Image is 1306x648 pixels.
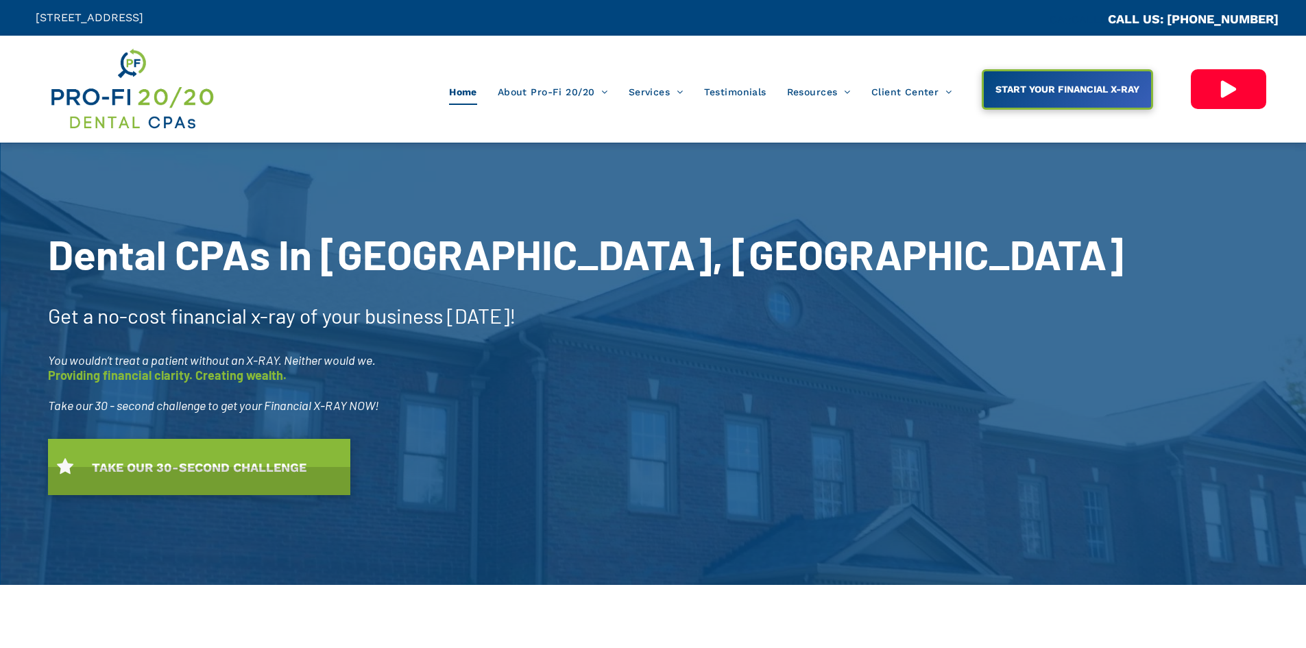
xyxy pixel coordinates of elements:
span: START YOUR FINANCIAL X-RAY [991,77,1144,101]
span: Take our 30 - second challenge to get your Financial X-RAY NOW! [48,398,379,413]
span: You wouldn’t treat a patient without an X-RAY. Neither would we. [48,352,376,368]
a: Client Center [861,79,963,105]
a: Resources [777,79,861,105]
span: [STREET_ADDRESS] [36,11,143,24]
a: START YOUR FINANCIAL X-RAY [982,69,1153,110]
span: no-cost financial x-ray [97,303,295,328]
a: CALL US: [PHONE_NUMBER] [1108,12,1279,26]
span: of your business [DATE]! [300,303,516,328]
span: Dental CPAs In [GEOGRAPHIC_DATA], [GEOGRAPHIC_DATA] [48,229,1124,278]
a: Testimonials [694,79,777,105]
a: About Pro-Fi 20/20 [487,79,618,105]
span: CA::CALLC [1050,13,1108,26]
a: Services [618,79,694,105]
span: Providing financial clarity. Creating wealth. [48,368,287,383]
a: Home [439,79,487,105]
a: TAKE OUR 30-SECOND CHALLENGE [48,439,350,495]
span: TAKE OUR 30-SECOND CHALLENGE [87,453,311,481]
img: Get Dental CPA Consulting, Bookkeeping, & Bank Loans [49,46,215,132]
span: Get a [48,303,93,328]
